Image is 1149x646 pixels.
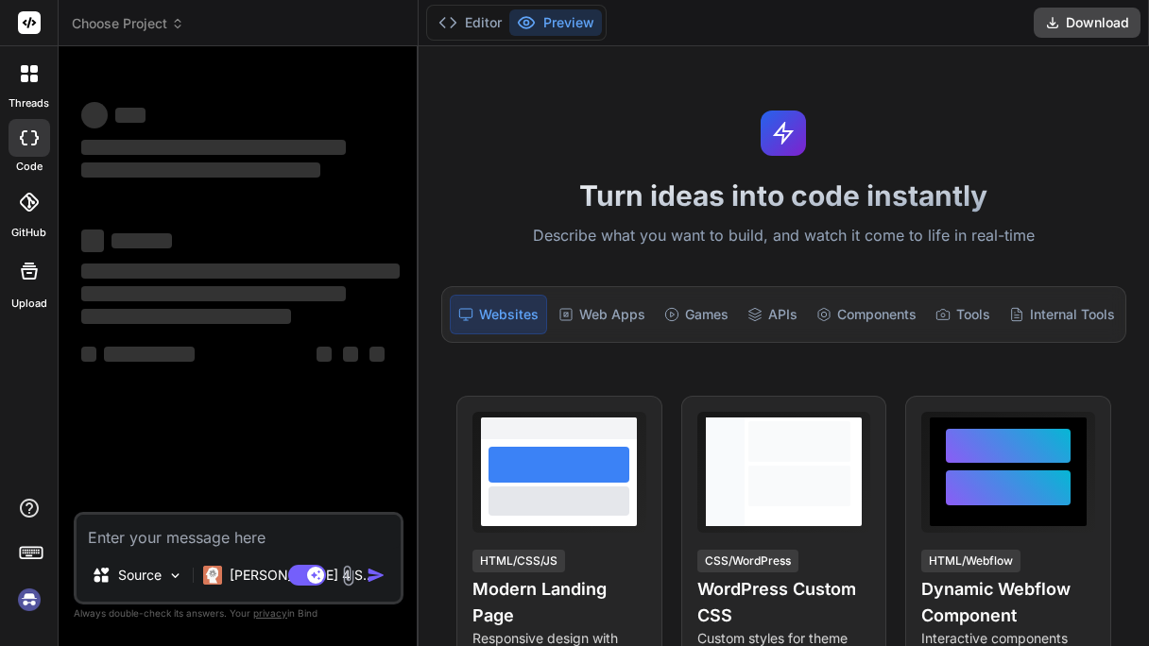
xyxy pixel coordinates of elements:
span: ‌ [111,233,172,248]
p: [PERSON_NAME] 4 S.. [230,566,370,585]
span: ‌ [369,347,385,362]
img: Claude 4 Sonnet [203,566,222,585]
button: Preview [509,9,602,36]
div: Components [809,295,924,334]
span: ‌ [81,162,320,178]
div: CSS/WordPress [697,550,798,572]
span: ‌ [104,347,195,362]
span: ‌ [81,347,96,362]
span: ‌ [343,347,358,362]
label: code [16,159,43,175]
span: ‌ [115,108,146,123]
p: Describe what you want to build, and watch it come to life in real-time [430,224,1138,248]
label: GitHub [11,225,46,241]
span: ‌ [81,309,291,324]
h4: Dynamic Webflow Component [921,576,1095,629]
span: ‌ [81,286,346,301]
label: Upload [11,296,47,312]
img: icon [367,566,386,585]
span: Choose Project [72,14,184,33]
span: ‌ [81,263,400,279]
span: ‌ [81,140,346,155]
span: privacy [253,607,287,619]
div: HTML/Webflow [921,550,1020,572]
img: attachment [337,565,359,586]
span: ‌ [81,102,108,128]
button: Editor [431,9,509,36]
h1: Turn ideas into code instantly [430,178,1138,212]
span: ‌ [317,347,332,362]
p: Source [118,566,162,585]
div: HTML/CSS/JS [472,550,565,572]
div: Internal Tools [1002,295,1123,334]
img: signin [13,584,45,616]
h4: Modern Landing Page [472,576,646,629]
div: APIs [740,295,805,334]
div: Tools [928,295,998,334]
div: Websites [450,295,547,334]
span: ‌ [81,229,104,252]
button: Download [1034,8,1140,38]
label: threads [9,95,49,111]
p: Always double-check its answers. Your in Bind [74,604,403,622]
div: Games [657,295,736,334]
img: Pick Models [167,568,183,584]
div: Web Apps [551,295,653,334]
h4: WordPress Custom CSS [697,576,871,629]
